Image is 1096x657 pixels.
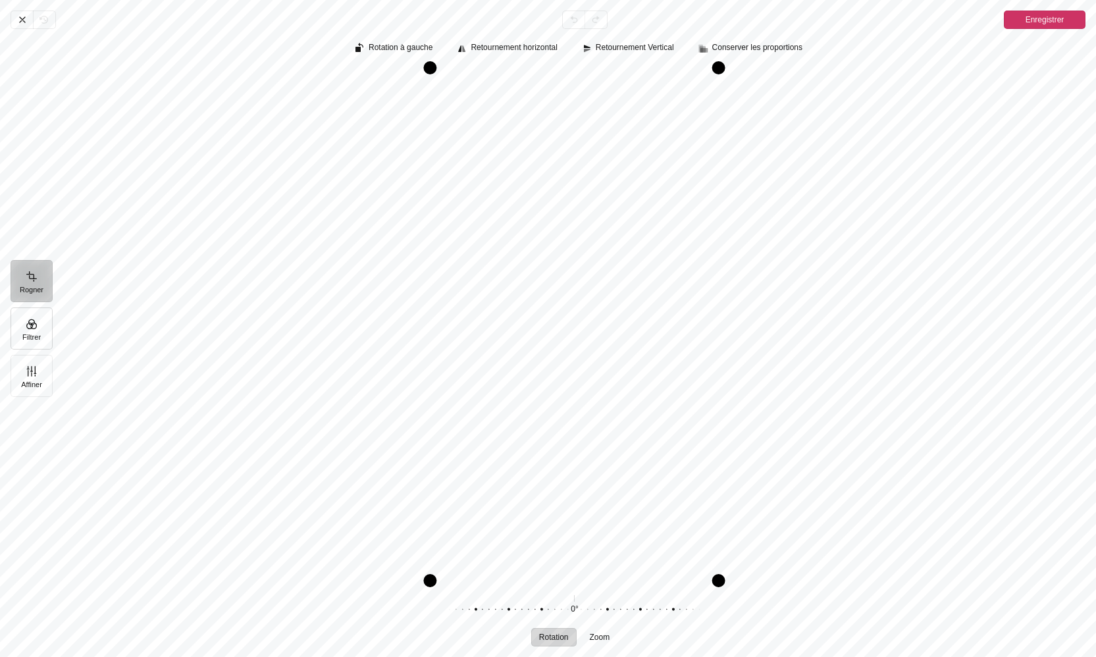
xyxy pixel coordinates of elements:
button: Retournement horizontal [451,39,565,58]
span: Zoom [590,633,610,641]
div: Drag right [712,68,725,581]
div: Rogner [63,29,1096,657]
span: Retournement horizontal [471,43,557,52]
div: Drag bottom [430,574,718,587]
button: Retournement Vertical [576,39,682,58]
button: Rotation à gauche [349,39,440,58]
button: Enregistrer [1004,11,1085,29]
span: Rotation à gauche [369,43,432,52]
span: Retournement Vertical [596,43,674,52]
span: Conserver les proportions [712,43,802,52]
button: Affiner [11,355,53,397]
div: Drag top [430,61,718,74]
button: Rogner [11,260,53,302]
button: Conserver les proportions [692,39,810,58]
button: Filtrer [11,307,53,350]
span: Enregistrer [1026,12,1064,28]
div: Drag left [423,68,436,581]
span: Rotation [539,633,569,641]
